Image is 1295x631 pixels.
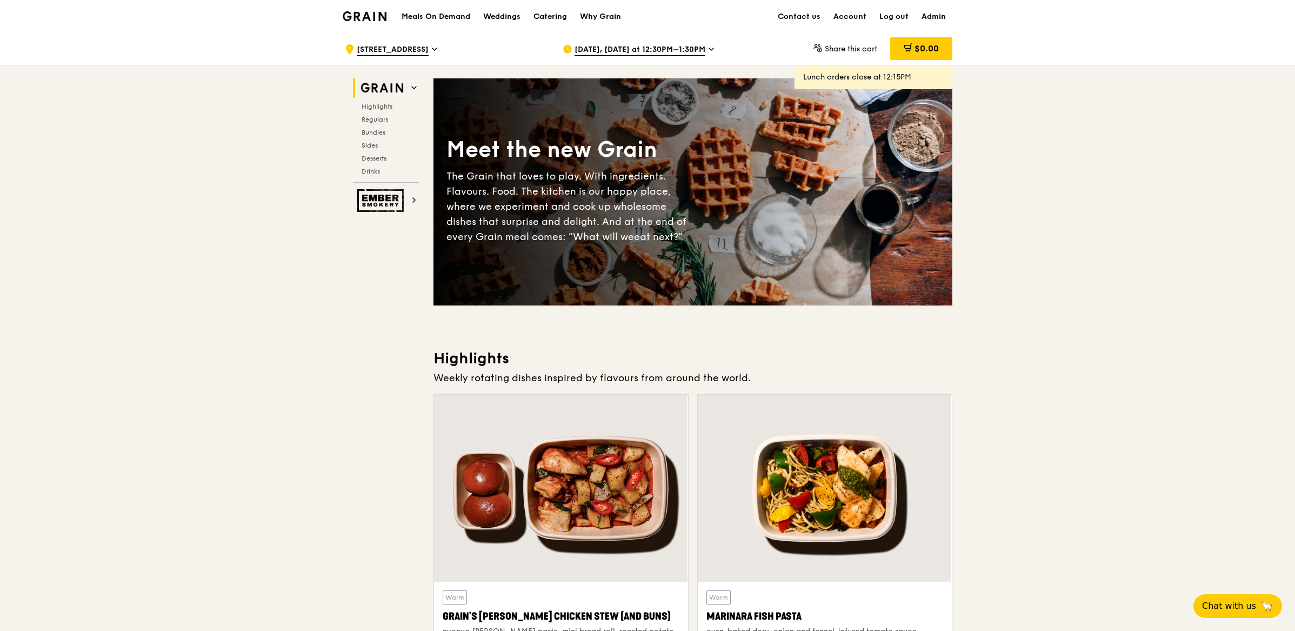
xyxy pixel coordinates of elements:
div: Warm [706,590,731,605]
div: Grain's [PERSON_NAME] Chicken Stew (and buns) [443,609,679,624]
a: Why Grain [573,1,628,33]
span: [DATE], [DATE] at 12:30PM–1:30PM [575,44,705,56]
span: Chat with us [1202,600,1256,613]
div: Weekly rotating dishes inspired by flavours from around the world. [433,370,952,386]
div: Marinara Fish Pasta [706,609,943,624]
div: Weddings [483,1,520,33]
a: Weddings [477,1,527,33]
a: Log out [873,1,915,33]
span: Bundles [362,129,385,136]
h3: Highlights [433,349,952,368]
span: 🦙 [1260,600,1273,613]
span: $0.00 [914,43,939,54]
div: Catering [533,1,567,33]
span: [STREET_ADDRESS] [357,44,429,56]
div: Why Grain [580,1,621,33]
img: Grain web logo [357,78,407,98]
a: Catering [527,1,573,33]
span: Sides [362,142,378,149]
a: Admin [915,1,952,33]
span: Desserts [362,155,386,162]
div: Lunch orders close at 12:15PM [803,72,944,83]
span: eat next?” [634,231,683,243]
button: Chat with us🦙 [1193,594,1282,618]
h1: Meals On Demand [402,11,470,22]
img: Grain [343,11,386,21]
div: Meet the new Grain [446,135,693,164]
span: Regulars [362,116,388,123]
a: Contact us [771,1,827,33]
img: Ember Smokery web logo [357,189,407,212]
a: Account [827,1,873,33]
span: Share this cart [825,44,877,54]
span: Highlights [362,103,392,110]
div: Warm [443,590,467,605]
span: Drinks [362,168,380,175]
div: The Grain that loves to play. With ingredients. Flavours. Food. The kitchen is our happy place, w... [446,169,693,244]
